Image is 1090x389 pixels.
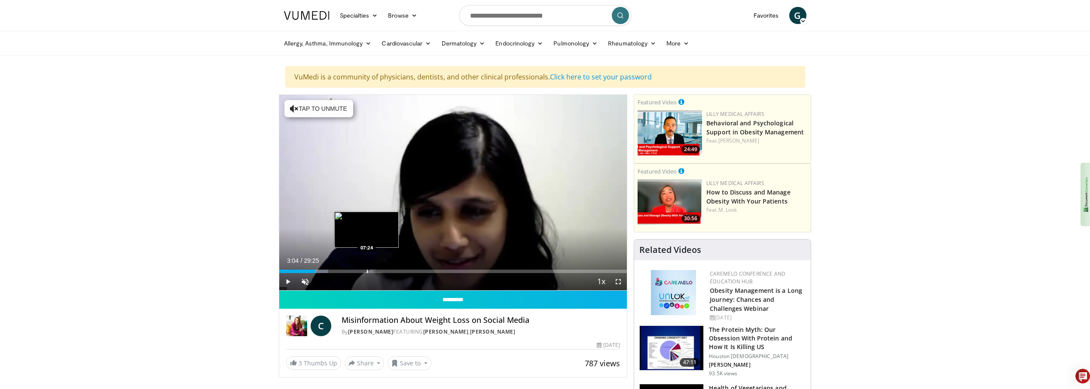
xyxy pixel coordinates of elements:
[709,370,737,377] p: 93.5K views
[296,273,314,290] button: Unmute
[638,179,702,225] a: 30:56
[301,257,302,264] span: /
[638,179,702,225] img: c98a6a29-1ea0-4bd5-8cf5-4d1e188984a7.png.150x105_q85_crop-smart_upscale.png
[459,5,631,26] input: Search topics, interventions
[550,72,652,82] a: Click here to set your password
[706,188,791,205] a: How to Discuss and Manage Obesity With Your Patients
[286,356,341,370] a: 3 Thumbs Up
[661,35,694,52] a: More
[383,7,422,24] a: Browse
[437,35,491,52] a: Dermatology
[279,35,377,52] a: Allergy, Asthma, Immunology
[709,325,806,351] h3: The Protein Myth: Our Obsession With Protein and How It Is Killing US
[597,341,620,349] div: [DATE]
[284,11,330,20] img: VuMedi Logo
[639,325,806,377] a: 47:11 The Protein Myth: Our Obsession With Protein and How It Is Killing US Houston [DEMOGRAPHIC_...
[706,179,764,187] a: Lilly Medical Affairs
[334,212,399,248] img: image.jpeg
[299,359,302,367] span: 3
[640,326,703,371] img: b7b8b05e-5021-418b-a89a-60a270e7cf82.150x105_q85_crop-smart_upscale.jpg
[638,110,702,155] a: 24:49
[603,35,661,52] a: Rheumatology
[548,35,603,52] a: Pulmonology
[710,270,785,285] a: CaReMeLO Conference and Education Hub
[748,7,784,24] a: Favorites
[335,7,383,24] a: Specialties
[638,110,702,155] img: ba3304f6-7838-4e41-9c0f-2e31ebde6754.png.150x105_q85_crop-smart_upscale.png
[680,358,700,367] span: 47:11
[651,270,696,315] img: 45df64a9-a6de-482c-8a90-ada250f7980c.png.150x105_q85_autocrop_double_scale_upscale_version-0.2.jpg
[610,273,627,290] button: Fullscreen
[279,270,627,273] div: Progress Bar
[709,353,806,360] p: Houston [DEMOGRAPHIC_DATA]
[287,257,299,264] span: 3:04
[311,316,331,336] a: C
[345,356,385,370] button: Share
[639,245,701,255] h4: Related Videos
[681,146,700,153] span: 24:49
[342,328,620,336] div: By FEATURING ,
[285,66,805,88] div: VuMedi is a community of physicians, dentists, and other clinical professionals.
[710,314,804,322] div: [DATE]
[376,35,436,52] a: Cardiovascular
[1083,176,1089,213] img: 1EdhxLVo1YiRZ3Z8BN9RqzlQoUKFChUqVNCHvwChSTTdtRxrrAAAAABJRU5ErkJggg==
[286,316,307,336] img: Dr. Carolynn Francavilla
[718,206,737,213] a: M. Look
[388,356,431,370] button: Save to
[284,100,353,117] button: Tap to unmute
[706,137,807,145] div: Feat.
[718,137,759,144] a: [PERSON_NAME]
[706,119,804,136] a: Behavioral and Psychological Support in Obesity Management
[638,167,677,175] small: Featured Video
[279,273,296,290] button: Play
[470,328,516,335] a: [PERSON_NAME]
[585,358,620,368] span: 787 views
[423,328,469,335] a: [PERSON_NAME]
[342,316,620,325] h4: Misinformation About Weight Loss on Social Media
[789,7,806,24] a: G
[710,286,802,313] a: Obesity Management is a Long Journey: Chances and Challenges Webinar
[348,328,394,335] a: [PERSON_NAME]
[706,206,807,214] div: Feat.
[638,98,677,106] small: Featured Video
[709,362,806,368] p: [PERSON_NAME]
[706,110,764,118] a: Lilly Medical Affairs
[592,273,610,290] button: Playback Rate
[304,257,319,264] span: 29:25
[490,35,548,52] a: Endocrinology
[681,215,700,222] span: 30:56
[279,95,627,291] video-js: Video Player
